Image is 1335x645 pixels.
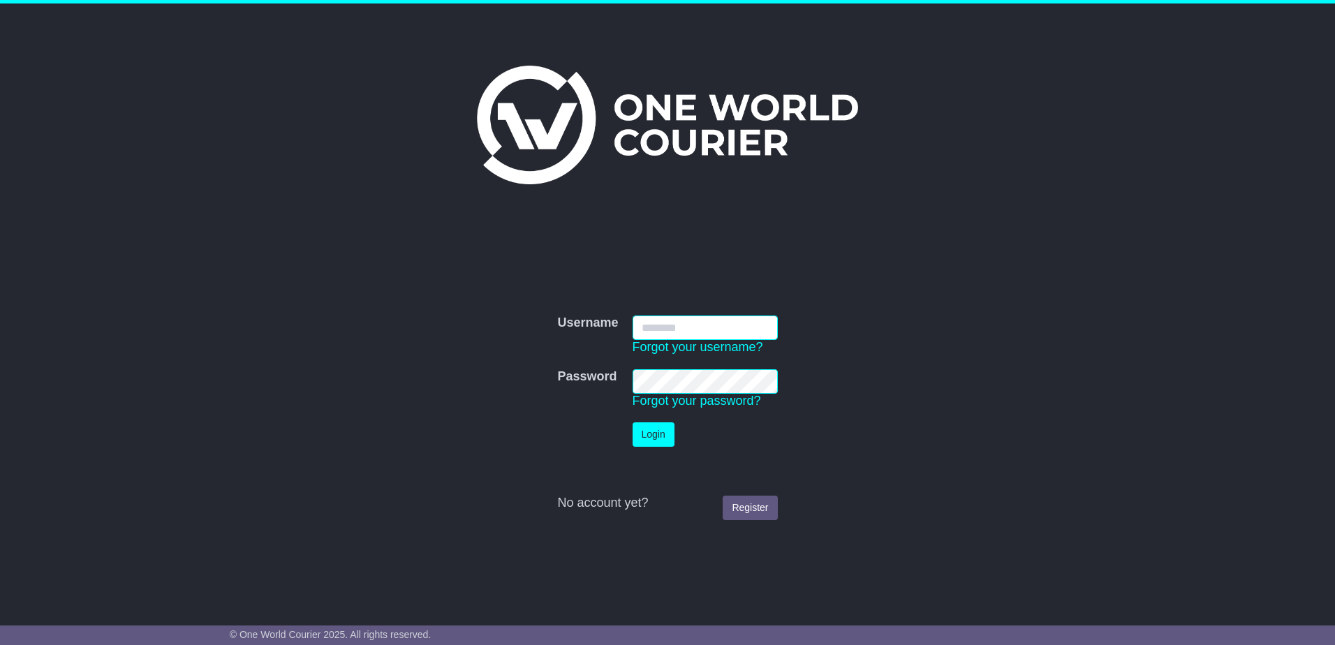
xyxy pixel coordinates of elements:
[633,394,761,408] a: Forgot your password?
[723,496,777,520] a: Register
[477,66,858,184] img: One World
[633,340,763,354] a: Forgot your username?
[557,496,777,511] div: No account yet?
[633,422,674,447] button: Login
[557,369,617,385] label: Password
[230,629,432,640] span: © One World Courier 2025. All rights reserved.
[557,316,618,331] label: Username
